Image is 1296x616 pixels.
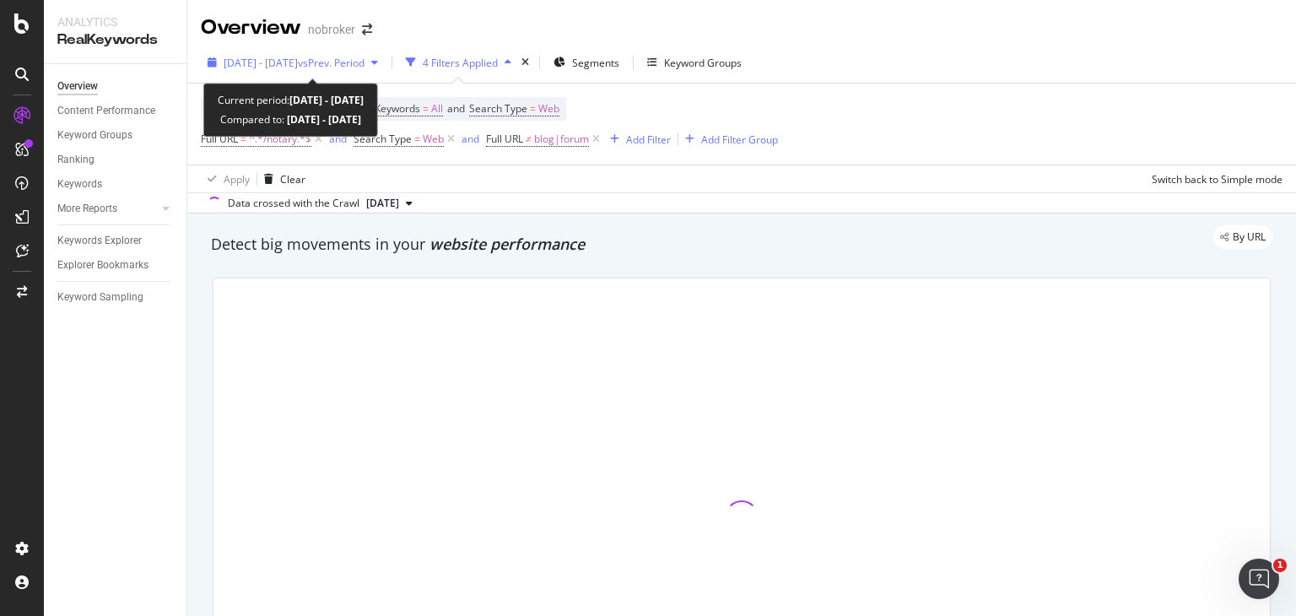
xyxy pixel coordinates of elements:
[547,49,626,76] button: Segments
[57,78,175,95] a: Overview
[57,232,142,250] div: Keywords Explorer
[423,56,498,70] div: 4 Filters Applied
[375,101,420,116] span: Keywords
[572,56,619,70] span: Segments
[224,56,298,70] span: [DATE] - [DATE]
[640,49,748,76] button: Keyword Groups
[57,289,175,306] a: Keyword Sampling
[1152,172,1282,186] div: Switch back to Simple mode
[57,102,175,120] a: Content Performance
[329,131,347,147] button: and
[518,54,532,71] div: times
[1273,559,1287,572] span: 1
[526,132,532,146] span: ≠
[423,127,444,151] span: Web
[486,132,523,146] span: Full URL
[57,257,148,274] div: Explorer Bookmarks
[399,49,518,76] button: 4 Filters Applied
[414,132,420,146] span: =
[308,21,355,38] div: nobroker
[359,193,419,213] button: [DATE]
[201,49,385,76] button: [DATE] - [DATE]vsPrev. Period
[218,90,364,110] div: Current period:
[57,127,132,144] div: Keyword Groups
[530,101,536,116] span: =
[462,131,479,147] button: and
[289,93,364,107] b: [DATE] - [DATE]
[201,165,250,192] button: Apply
[57,14,173,30] div: Analytics
[57,151,175,169] a: Ranking
[57,102,155,120] div: Content Performance
[298,56,364,70] span: vs Prev. Period
[701,132,778,147] div: Add Filter Group
[354,132,412,146] span: Search Type
[220,110,361,129] div: Compared to:
[57,78,98,95] div: Overview
[462,132,479,146] div: and
[284,112,361,127] b: [DATE] - [DATE]
[249,127,311,151] span: ^.*/notary.*$
[57,176,175,193] a: Keywords
[57,176,102,193] div: Keywords
[329,132,347,146] div: and
[678,129,778,149] button: Add Filter Group
[626,132,671,147] div: Add Filter
[257,165,305,192] button: Clear
[228,196,359,211] div: Data crossed with the Crawl
[57,200,158,218] a: More Reports
[469,101,527,116] span: Search Type
[1239,559,1279,599] iframe: Intercom live chat
[57,200,117,218] div: More Reports
[431,97,443,121] span: All
[603,129,671,149] button: Add Filter
[366,196,399,211] span: 2025 Jan. 6th
[1145,165,1282,192] button: Switch back to Simple mode
[57,30,173,50] div: RealKeywords
[538,97,559,121] span: Web
[280,172,305,186] div: Clear
[362,24,372,35] div: arrow-right-arrow-left
[423,101,429,116] span: =
[664,56,742,70] div: Keyword Groups
[447,101,465,116] span: and
[57,127,175,144] a: Keyword Groups
[224,172,250,186] div: Apply
[201,132,238,146] span: Full URL
[57,257,175,274] a: Explorer Bookmarks
[57,232,175,250] a: Keywords Explorer
[201,14,301,42] div: Overview
[240,132,246,146] span: =
[1213,225,1272,249] div: legacy label
[57,289,143,306] div: Keyword Sampling
[534,127,589,151] span: blog|forum
[57,151,94,169] div: Ranking
[1233,232,1266,242] span: By URL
